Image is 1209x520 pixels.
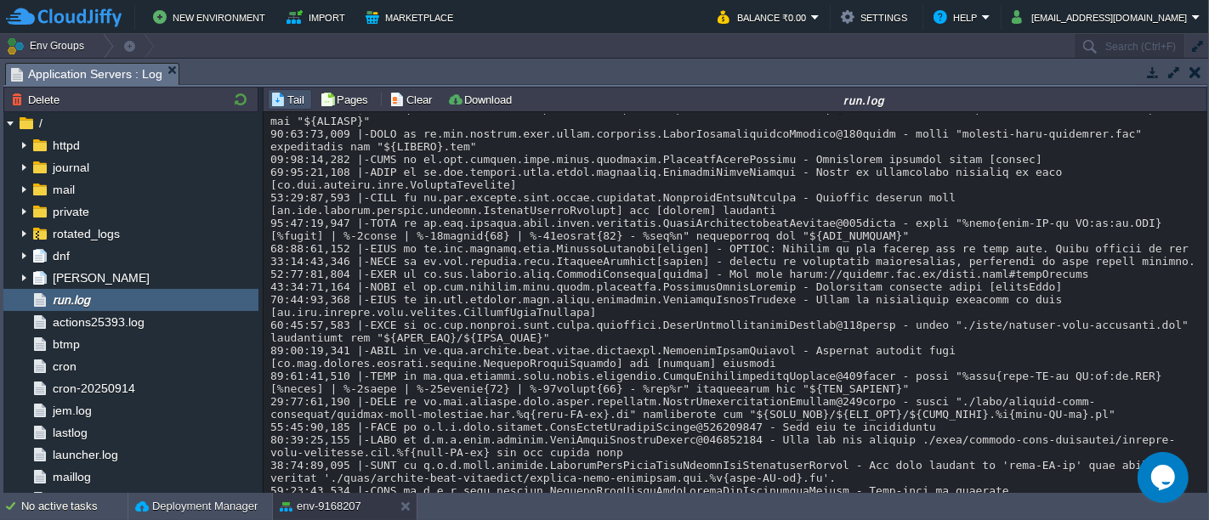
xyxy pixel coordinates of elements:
a: / [36,116,45,131]
button: Delete [11,92,65,107]
button: Marketplace [366,7,458,27]
a: maillog [49,469,94,484]
a: lastlog [49,425,90,440]
button: New Environment [153,7,270,27]
button: Clear [389,92,437,107]
button: Download [447,92,517,107]
button: Help [934,7,982,27]
a: [PERSON_NAME] [49,270,152,285]
div: run.log [524,93,1205,107]
button: [EMAIL_ADDRESS][DOMAIN_NAME] [1012,7,1192,27]
a: btmp [49,336,82,352]
button: Pages [320,92,373,107]
a: httpd [49,138,82,153]
button: Import [287,7,350,27]
a: cron [49,359,79,374]
iframe: chat widget [1138,452,1192,503]
button: Deployment Manager [135,498,258,515]
button: Tail [270,92,309,107]
a: dnf [49,248,72,263]
a: jem.log [49,403,94,418]
span: Application Servers : Log [11,64,162,85]
a: rotated_logs [49,226,122,241]
button: env-9168207 [280,498,361,515]
a: maillog-20250914 [49,491,152,506]
a: private [49,204,92,219]
button: Settings [841,7,912,27]
a: journal [49,160,92,175]
img: CloudJiffy [6,7,122,28]
button: Balance ₹0.00 [718,7,811,27]
a: launcher.log [49,447,121,462]
div: No active tasks [21,493,128,520]
a: cron-20250914 [49,381,138,396]
a: actions25393.log [49,314,147,330]
a: mail [49,182,77,197]
button: Env Groups [6,34,90,58]
a: run.log [49,292,93,308]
